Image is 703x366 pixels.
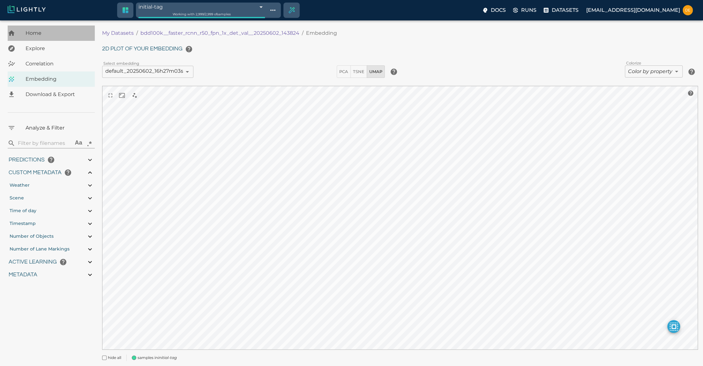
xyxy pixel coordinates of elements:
a: Embedding [8,71,95,87]
button: Show tag tree [267,5,278,16]
button: reset and recenter camera [116,90,128,101]
li: / [302,29,303,37]
button: help [45,153,57,166]
span: default_20250602_16h27m03s [105,68,183,74]
p: Runs [521,6,536,14]
button: TSNE [350,65,367,78]
span: Number of Lane Markings [10,246,70,252]
span: Analyze & Filter [26,124,90,132]
button: view in fullscreen [105,90,116,101]
div: Metadata [8,268,95,281]
span: Embedding [26,75,90,83]
span: Scene [10,195,24,201]
img: demo@teamlightly.com [683,5,693,15]
a: My Datasets [102,29,134,37]
div: Predictionshelp [8,153,95,166]
nav: explore, analyze, sample, metadata, embedding, correlations label, download your dataset [8,26,95,102]
span: Home [26,29,90,37]
span: Correlation [26,60,90,68]
label: Docs [481,4,508,16]
div: Number of Lane Markings [9,243,95,256]
i: Color by property [628,68,672,74]
img: Lightly [8,5,46,13]
button: PCA [337,65,351,78]
div: default_20250602_16h27m03s [102,66,193,78]
input: search [18,138,71,148]
label: Runs [511,4,539,16]
button: Aa [73,138,84,149]
nav: breadcrumb [102,29,398,37]
span: Working with 2,999 / 2,999 of samples [173,12,231,16]
label: [EMAIL_ADDRESS][DOMAIN_NAME]demo@teamlightly.com [584,3,695,17]
label: Colorize [626,60,641,66]
button: UMAP [367,65,385,78]
a: Switch to crop dataset [118,3,133,18]
span: TSNE [353,68,364,75]
button: help [686,88,695,98]
div: Aa [75,139,82,147]
div: dimensionality reduction method [337,65,385,78]
div: Color by property [625,65,683,78]
p: Docs [491,6,506,14]
div: Time of day [9,205,95,217]
li: / [136,29,138,37]
div: select nearest neighbors when clicking [128,88,142,102]
span: PCA [339,68,348,75]
span: Weather [10,182,30,188]
label: Datasets [542,4,581,16]
span: Metadata [9,272,37,278]
a: Home [8,26,95,41]
span: Custom metadata [9,170,62,176]
a: Explore [8,41,95,56]
button: help [62,166,74,179]
span: Download & Export [26,91,90,98]
h6: 2D plot of your embedding [102,43,698,56]
div: Create selection [284,3,299,18]
button: make selected active [667,320,680,333]
a: Correlation [8,56,95,71]
span: Predictions [9,157,45,163]
div: initial-tag [138,3,265,11]
span: hide all [108,355,121,361]
span: Time of day [10,208,36,213]
div: Custom metadatahelp [8,166,95,179]
span: UMAP [369,68,382,75]
span: Number of Objects [10,233,54,239]
button: help [685,65,698,78]
button: help [387,65,400,78]
i: initial-tag [158,355,177,360]
div: Scene [9,192,95,205]
div: Weather [9,179,95,192]
p: Datasets [552,6,579,14]
span: Explore [26,45,90,52]
p: Embedding [306,29,337,37]
span: samples in [138,355,177,361]
div: Active Learninghelp [8,256,95,268]
div: Number of Objects [9,230,95,243]
span: Active Learning [9,259,57,265]
button: help [57,256,70,268]
a: Download & Export [8,87,95,102]
div: Timestamp [9,217,95,230]
a: bdd100k__faster_rcnn_r50_fpn_1x_det_val__20250602_143824 [140,29,299,37]
span: Timestamp [10,220,36,226]
p: [EMAIL_ADDRESS][DOMAIN_NAME] [586,6,680,14]
button: help [183,43,195,56]
label: Select embedding [103,61,139,66]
